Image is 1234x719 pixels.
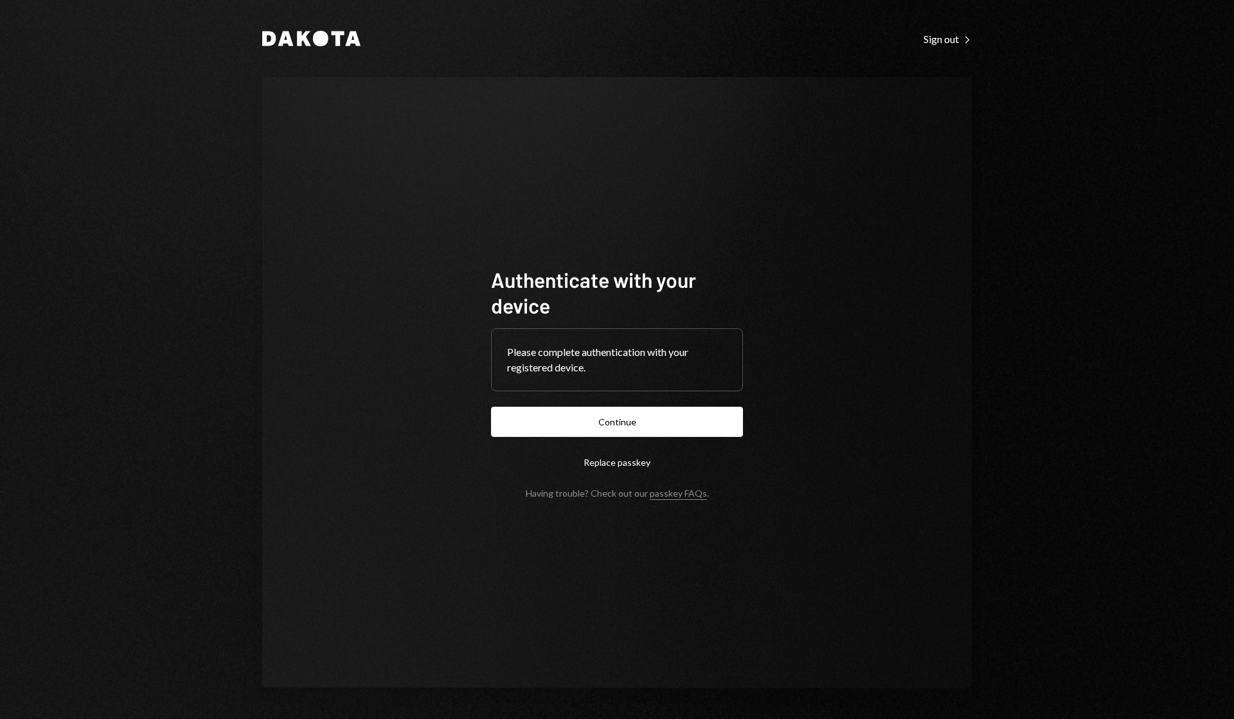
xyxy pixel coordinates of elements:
[507,344,727,375] div: Please complete authentication with your registered device.
[491,407,743,437] button: Continue
[491,267,743,318] h1: Authenticate with your device
[924,31,972,46] a: Sign out
[650,488,707,500] a: passkey FAQs
[526,488,709,499] div: Having trouble? Check out our .
[924,33,972,46] div: Sign out
[491,447,743,477] button: Replace passkey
